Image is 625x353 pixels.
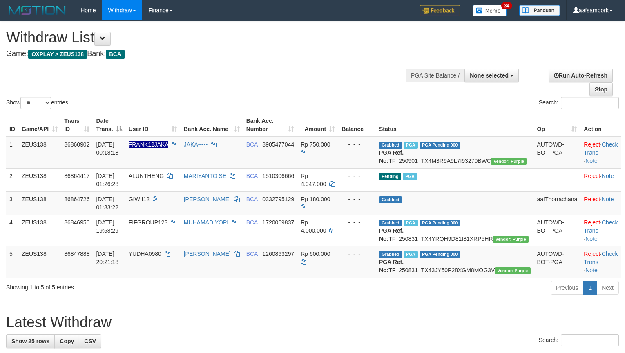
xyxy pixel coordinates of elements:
span: Copy 1510306666 to clipboard [262,173,294,179]
td: TF_250831_TX43JY50P28XGM8MOG3V [376,246,534,278]
a: Run Auto-Refresh [549,69,613,82]
a: Check Trans [584,141,618,156]
span: OXPLAY > ZEUS138 [28,50,87,59]
span: Show 25 rows [11,338,49,344]
th: Trans ID: activate to sort column ascending [61,113,93,137]
td: 2 [6,168,18,191]
a: JAKA----- [184,141,208,148]
span: Nama rekening ada tanda titik/strip, harap diedit [129,141,168,148]
a: MARIYANTO SE [184,173,227,179]
a: Show 25 rows [6,334,55,348]
th: Action [580,113,621,137]
label: Show entries [6,97,68,109]
span: CSV [84,338,96,344]
span: Marked by aafnoeunsreypich [404,251,418,258]
span: Marked by aafpengsreynich [403,173,417,180]
th: Bank Acc. Number: activate to sort column ascending [243,113,298,137]
a: [PERSON_NAME] [184,196,231,202]
td: aafThorrachana [534,191,581,215]
a: CSV [79,334,101,348]
span: [DATE] 01:26:28 [96,173,118,187]
td: AUTOWD-BOT-PGA [534,246,581,278]
a: Reject [584,196,600,202]
td: · [580,168,621,191]
td: · · [580,137,621,169]
a: Note [585,267,598,273]
span: PGA Pending [420,251,460,258]
td: 5 [6,246,18,278]
span: PGA Pending [420,142,460,149]
span: BCA [106,50,124,59]
div: Showing 1 to 5 of 5 entries [6,280,254,291]
span: Grabbed [379,251,402,258]
b: PGA Ref. No: [379,227,404,242]
td: AUTOWD-BOT-PGA [534,137,581,169]
h1: Withdraw List [6,29,408,46]
span: BCA [246,196,258,202]
td: 3 [6,191,18,215]
b: PGA Ref. No: [379,259,404,273]
span: 86864726 [64,196,89,202]
a: Note [602,173,614,179]
img: MOTION_logo.png [6,4,68,16]
span: Copy 1260863297 to clipboard [262,251,294,257]
td: ZEUS138 [18,215,61,246]
a: Next [596,281,619,295]
th: Date Trans.: activate to sort column descending [93,113,125,137]
span: BCA [246,251,258,257]
td: 1 [6,137,18,169]
span: 86864417 [64,173,89,179]
td: ZEUS138 [18,168,61,191]
span: YUDHA0980 [129,251,161,257]
td: · · [580,246,621,278]
span: Marked by aafnoeunsreypich [404,220,418,226]
a: Reject [584,141,600,148]
span: 34 [501,2,512,9]
span: [DATE] 00:18:18 [96,141,118,156]
span: Copy 1720069837 to clipboard [262,219,294,226]
label: Search: [539,334,619,346]
th: Op: activate to sort column ascending [534,113,581,137]
a: 1 [583,281,597,295]
img: Feedback.jpg [420,5,460,16]
a: Copy [54,334,79,348]
th: Status [376,113,534,137]
span: Copy 0332795129 to clipboard [262,196,294,202]
td: 4 [6,215,18,246]
div: - - - [342,250,373,258]
span: [DATE] 19:58:29 [96,219,118,234]
div: PGA Site Balance / [406,69,464,82]
span: GIWII12 [129,196,150,202]
span: 86846950 [64,219,89,226]
input: Search: [561,97,619,109]
a: Note [602,196,614,202]
a: Note [585,235,598,242]
th: ID [6,113,18,137]
span: Copy 8905477044 to clipboard [262,141,294,148]
span: None selected [470,72,509,79]
b: PGA Ref. No: [379,149,404,164]
span: Grabbed [379,142,402,149]
span: Vendor URL: https://trx4.1velocity.biz [493,236,529,243]
th: Balance [338,113,376,137]
span: Copy [60,338,74,344]
select: Showentries [20,97,51,109]
span: Pending [379,173,401,180]
a: Previous [551,281,583,295]
span: 86847888 [64,251,89,257]
a: Note [585,158,598,164]
span: 86860902 [64,141,89,148]
a: Reject [584,219,600,226]
th: Game/API: activate to sort column ascending [18,113,61,137]
th: Amount: activate to sort column ascending [297,113,338,137]
div: - - - [342,140,373,149]
h1: Latest Withdraw [6,314,619,331]
td: · [580,191,621,215]
span: Rp 750.000 [301,141,330,148]
span: BCA [246,219,258,226]
span: ALUNTHENG [129,173,164,179]
span: Grabbed [379,220,402,226]
span: Vendor URL: https://trx4.1velocity.biz [491,158,527,165]
button: None selected [464,69,519,82]
td: TF_250831_TX4YRQH9D81I81XRP5HR [376,215,534,246]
